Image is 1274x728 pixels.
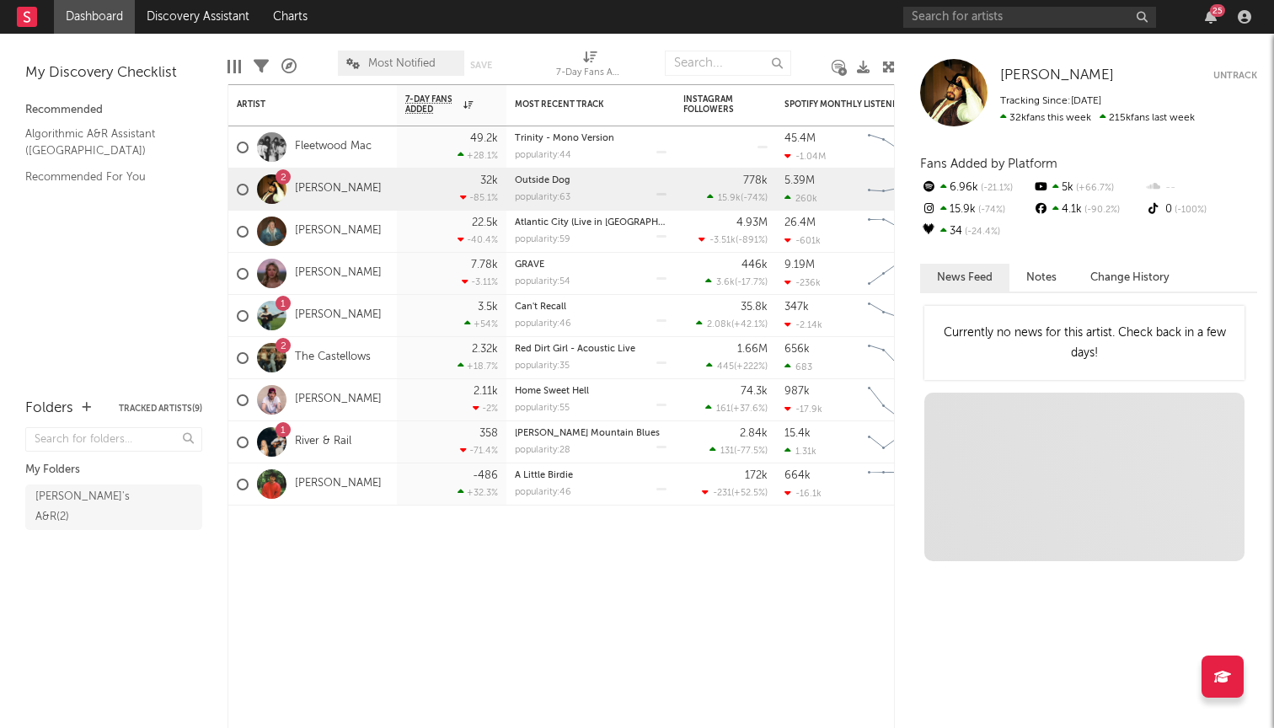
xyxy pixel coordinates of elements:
[784,217,816,228] div: 26.4M
[472,344,498,355] div: 2.32k
[515,387,666,396] div: Home Sweet Hell
[709,445,768,456] div: ( )
[784,404,822,415] div: -17.9k
[515,387,589,396] a: Home Sweet Hell
[860,379,936,421] svg: Chart title
[702,487,768,498] div: ( )
[733,404,765,414] span: +37.6 %
[699,234,768,245] div: ( )
[515,193,570,202] div: popularity: 63
[295,224,382,238] a: [PERSON_NAME]
[743,194,765,203] span: -74 %
[515,446,570,455] div: popularity: 28
[784,428,811,439] div: 15.4k
[784,319,822,330] div: -2.14k
[720,447,734,456] span: 131
[295,266,382,281] a: [PERSON_NAME]
[860,253,936,295] svg: Chart title
[707,192,768,203] div: ( )
[460,192,498,203] div: -85.1 %
[745,470,768,481] div: 172k
[1213,67,1257,84] button: Untrack
[924,306,1245,380] div: Currently no news for this artist. Check back in a few days!
[295,435,351,449] a: River & Rail
[515,260,544,270] a: GRAVE
[1032,177,1144,199] div: 5k
[860,126,936,169] svg: Chart title
[237,99,363,110] div: Artist
[254,42,269,91] div: Filters
[515,218,666,227] div: Atlantic City (Live in Jersey) [feat. Bruce Springsteen and Kings of Leon]
[1000,67,1114,84] a: [PERSON_NAME]
[473,403,498,414] div: -2 %
[1000,68,1114,83] span: [PERSON_NAME]
[860,295,936,337] svg: Chart title
[515,429,660,438] a: [PERSON_NAME] Mountain Blues
[1000,96,1101,106] span: Tracking Since: [DATE]
[25,168,185,186] a: Recommended For You
[556,42,624,91] div: 7-Day Fans Added (7-Day Fans Added)
[736,217,768,228] div: 4.93M
[464,318,498,329] div: +54 %
[119,404,202,413] button: Tracked Artists(9)
[462,276,498,287] div: -3.11 %
[920,158,1057,170] span: Fans Added by Platform
[1000,113,1091,123] span: 32k fans this week
[737,344,768,355] div: 1.66M
[515,176,570,185] a: Outside Dog
[784,361,812,372] div: 683
[25,460,202,480] div: My Folders
[1205,10,1217,24] button: 25
[295,477,382,491] a: [PERSON_NAME]
[515,134,666,143] div: Trinity - Mono Version
[743,175,768,186] div: 778k
[784,151,826,162] div: -1.04M
[1032,199,1144,221] div: 4.1k
[479,428,498,439] div: 358
[35,487,154,527] div: [PERSON_NAME]'s A&R ( 2 )
[784,99,911,110] div: Spotify Monthly Listeners
[706,361,768,372] div: ( )
[515,404,570,413] div: popularity: 55
[784,302,809,313] div: 347k
[962,227,1000,237] span: -24.4 %
[458,150,498,161] div: +28.1 %
[784,133,816,144] div: 45.4M
[1073,264,1186,292] button: Change History
[920,199,1032,221] div: 15.9k
[860,463,936,506] svg: Chart title
[515,345,635,354] a: Red Dirt Girl - Acoustic Live
[515,345,666,354] div: Red Dirt Girl - Acoustic Live
[515,302,666,312] div: Can't Recall
[515,277,570,286] div: popularity: 54
[515,488,571,497] div: popularity: 46
[460,445,498,456] div: -71.4 %
[920,264,1009,292] button: News Feed
[515,429,666,438] div: Baker Mountain Blues
[784,386,810,397] div: 987k
[734,320,765,329] span: +42.1 %
[784,175,815,186] div: 5.39M
[25,63,202,83] div: My Discovery Checklist
[25,125,185,159] a: Algorithmic A&R Assistant ([GEOGRAPHIC_DATA])
[458,361,498,372] div: +18.7 %
[474,386,498,397] div: 2.11k
[784,277,821,288] div: -236k
[860,211,936,253] svg: Chart title
[716,404,731,414] span: 161
[978,184,1013,193] span: -21.1 %
[458,234,498,245] div: -40.4 %
[515,471,573,480] a: A Little Birdie
[784,193,817,204] div: 260k
[515,260,666,270] div: GRAVE
[860,421,936,463] svg: Chart title
[227,42,241,91] div: Edit Columns
[784,235,821,246] div: -601k
[705,403,768,414] div: ( )
[515,361,570,371] div: popularity: 35
[741,302,768,313] div: 35.8k
[716,278,735,287] span: 3.6k
[515,151,571,160] div: popularity: 44
[740,428,768,439] div: 2.84k
[784,488,822,499] div: -16.1k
